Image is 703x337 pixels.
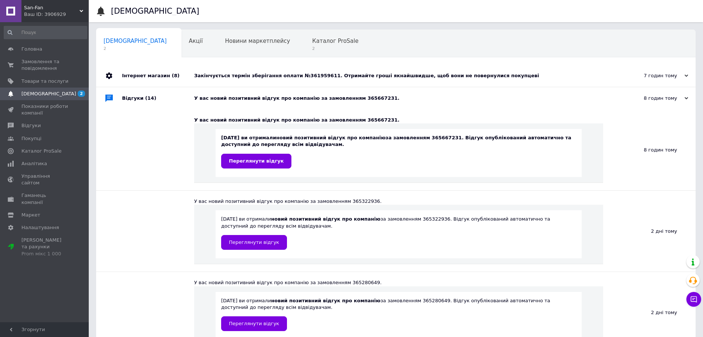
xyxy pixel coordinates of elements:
[194,117,603,123] div: У вас новий позитивний відгук про компанію за замовленням 365667231.
[21,173,68,186] span: Управління сайтом
[603,109,696,190] div: 8 годин тому
[21,237,68,257] span: [PERSON_NAME] та рахунки
[21,251,68,257] div: Prom мікс 1 000
[21,78,68,85] span: Товари та послуги
[104,46,167,51] span: 2
[172,73,179,78] span: (8)
[614,72,688,79] div: 7 годин тому
[21,160,47,167] span: Аналітика
[603,191,696,272] div: 2 дні тому
[221,235,287,250] a: Переглянути відгук
[21,122,41,129] span: Відгуки
[145,95,156,101] span: (14)
[21,103,68,116] span: Показники роботи компанії
[686,292,701,307] button: Чат з покупцем
[194,72,614,79] div: Закінчується термін зберігання оплати №361959611. Отримайте гроші якнайшвидше, щоб вони не поверн...
[21,224,59,231] span: Налаштування
[276,135,386,140] b: новий позитивний відгук про компанію
[21,46,42,52] span: Головна
[229,321,279,326] span: Переглянути відгук
[221,297,576,331] div: [DATE] ви отримали за замовленням 365280649. Відгук опублікований автоматично та доступний до пер...
[229,158,284,164] span: Переглянути відгук
[312,46,358,51] span: 2
[78,91,85,97] span: 2
[194,95,614,102] div: У вас новий позитивний відгук про компанію за замовленням 365667231.
[21,212,40,218] span: Маркет
[194,198,603,205] div: У вас новий позитивний відгук про компанію за замовленням 365322936.
[111,7,199,16] h1: [DEMOGRAPHIC_DATA]
[4,26,87,39] input: Пошук
[312,38,358,44] span: Каталог ProSale
[104,38,167,44] span: [DEMOGRAPHIC_DATA]
[24,4,80,11] span: San-Fan
[21,148,61,154] span: Каталог ProSale
[21,58,68,72] span: Замовлення та повідомлення
[614,95,688,102] div: 8 годин тому
[122,87,194,109] div: Відгуки
[271,298,381,303] b: новий позитивний відгук про компанію
[221,216,576,249] div: [DATE] ви отримали за замовленням 365322936. Відгук опублікований автоматично та доступний до пер...
[221,316,287,331] a: Переглянути відгук
[221,154,291,168] a: Переглянути відгук
[21,91,76,97] span: [DEMOGRAPHIC_DATA]
[221,135,576,168] div: [DATE] ви отримали за замовленням 365667231. Відгук опублікований автоматично та доступний до пер...
[194,279,603,286] div: У вас новий позитивний відгук про компанію за замовленням 365280649.
[189,38,203,44] span: Акції
[21,192,68,205] span: Гаманець компанії
[122,65,194,87] div: Інтернет магазин
[229,239,279,245] span: Переглянути відгук
[225,38,290,44] span: Новини маркетплейсу
[21,135,41,142] span: Покупці
[24,11,89,18] div: Ваш ID: 3906929
[271,216,381,222] b: новий позитивний відгук про компанію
